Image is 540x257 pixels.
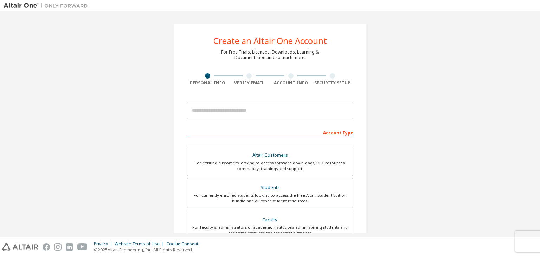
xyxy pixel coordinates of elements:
[270,80,312,86] div: Account Info
[166,241,202,247] div: Cookie Consent
[43,243,50,251] img: facebook.svg
[115,241,166,247] div: Website Terms of Use
[213,37,327,45] div: Create an Altair One Account
[221,49,319,61] div: For Free Trials, Licenses, Downloads, Learning & Documentation and so much more.
[2,243,38,251] img: altair_logo.svg
[94,241,115,247] div: Privacy
[54,243,62,251] img: instagram.svg
[66,243,73,251] img: linkedin.svg
[77,243,88,251] img: youtube.svg
[187,127,353,138] div: Account Type
[191,160,349,171] div: For existing customers looking to access software downloads, HPC resources, community, trainings ...
[191,183,349,193] div: Students
[191,193,349,204] div: For currently enrolled students looking to access the free Altair Student Edition bundle and all ...
[4,2,91,9] img: Altair One
[191,225,349,236] div: For faculty & administrators of academic institutions administering students and accessing softwa...
[191,150,349,160] div: Altair Customers
[229,80,270,86] div: Verify Email
[94,247,202,253] p: © 2025 Altair Engineering, Inc. All Rights Reserved.
[187,80,229,86] div: Personal Info
[191,215,349,225] div: Faculty
[312,80,354,86] div: Security Setup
